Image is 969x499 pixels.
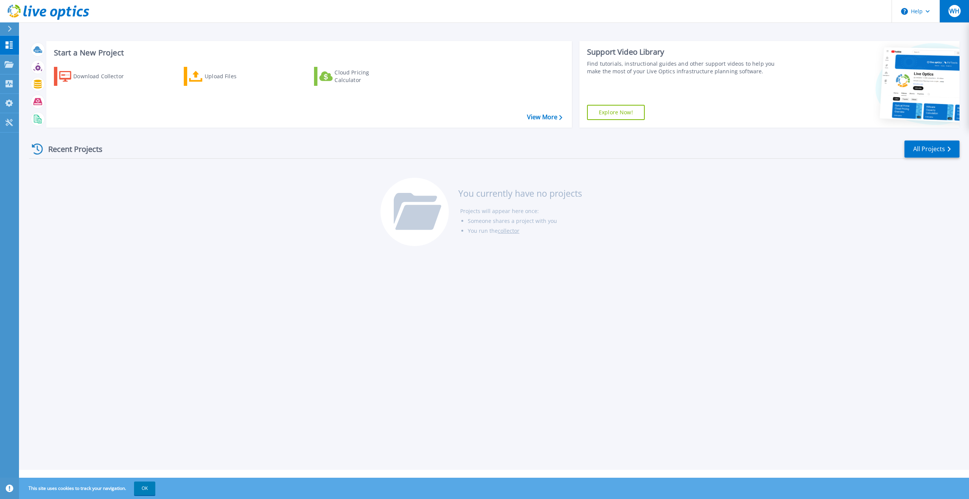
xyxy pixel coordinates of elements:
[21,482,155,495] span: This site uses cookies to track your navigation.
[587,105,645,120] a: Explore Now!
[587,47,783,57] div: Support Video Library
[468,226,582,236] li: You run the
[527,114,562,121] a: View More
[468,216,582,226] li: Someone shares a project with you
[134,482,155,495] button: OK
[949,8,960,14] span: WH
[54,49,562,57] h3: Start a New Project
[205,69,265,84] div: Upload Files
[458,189,582,197] h3: You currently have no projects
[335,69,395,84] div: Cloud Pricing Calculator
[54,67,139,86] a: Download Collector
[904,141,960,158] a: All Projects
[73,69,134,84] div: Download Collector
[498,227,519,234] a: collector
[587,60,783,75] div: Find tutorials, instructional guides and other support videos to help you make the most of your L...
[314,67,399,86] a: Cloud Pricing Calculator
[460,206,582,216] li: Projects will appear here once:
[29,140,113,158] div: Recent Projects
[184,67,268,86] a: Upload Files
